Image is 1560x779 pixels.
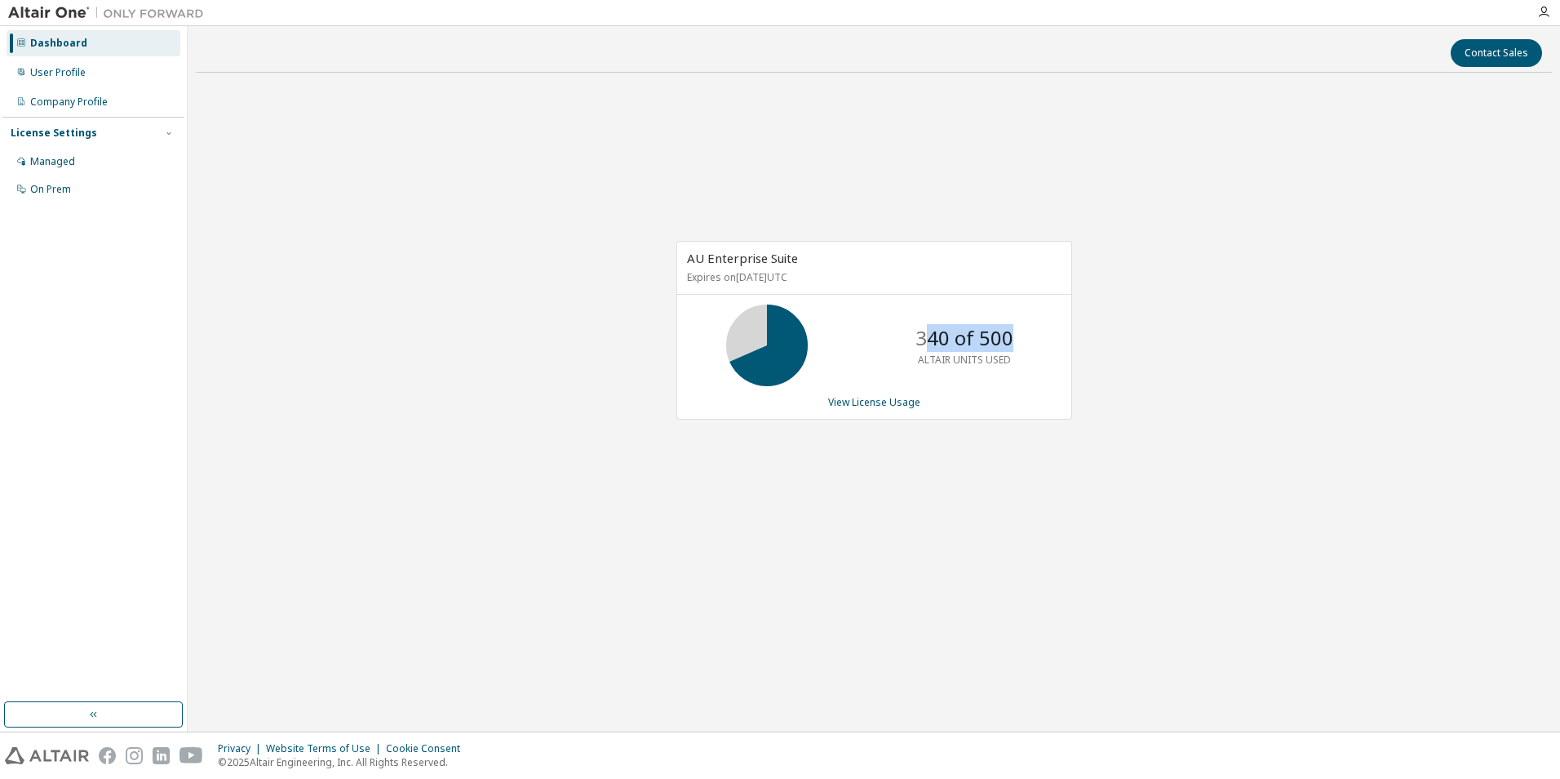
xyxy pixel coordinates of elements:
img: linkedin.svg [153,747,170,764]
div: Company Profile [30,96,108,109]
p: Expires on [DATE] UTC [687,270,1057,284]
div: User Profile [30,66,86,79]
span: AU Enterprise Suite [687,250,798,266]
p: © 2025 Altair Engineering, Inc. All Rights Reserved. [218,755,470,769]
img: altair_logo.svg [5,747,89,764]
img: youtube.svg [179,747,203,764]
a: View License Usage [828,395,920,409]
img: instagram.svg [126,747,143,764]
img: Altair One [8,5,212,21]
p: 340 of 500 [915,324,1013,352]
div: Privacy [218,742,266,755]
div: Cookie Consent [386,742,470,755]
div: Managed [30,155,75,168]
div: License Settings [11,127,97,140]
div: On Prem [30,183,71,196]
div: Website Terms of Use [266,742,386,755]
img: facebook.svg [99,747,116,764]
div: Dashboard [30,37,87,50]
button: Contact Sales [1451,39,1542,67]
p: ALTAIR UNITS USED [918,353,1011,367]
